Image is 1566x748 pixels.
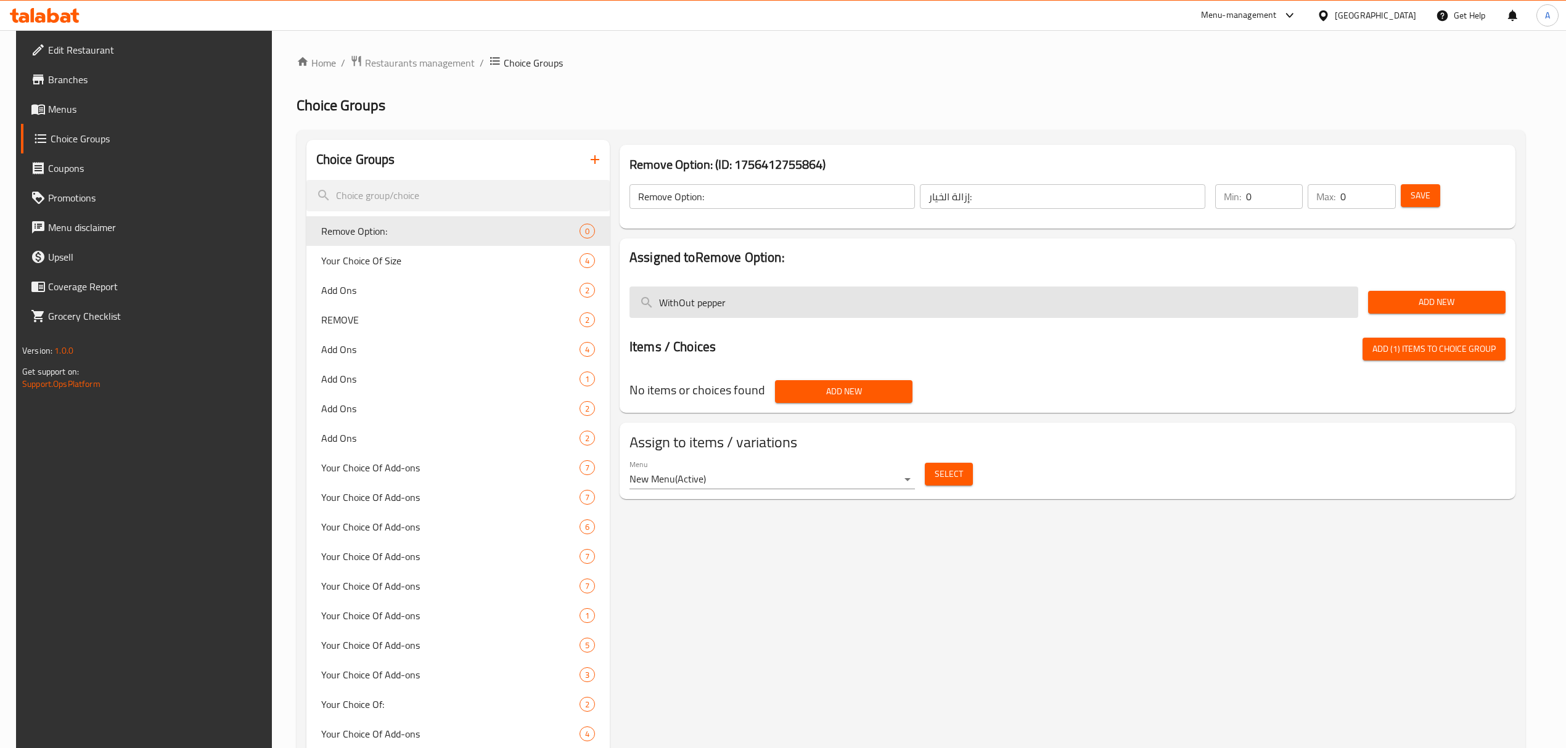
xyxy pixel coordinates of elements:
[21,35,277,65] a: Edit Restaurant
[321,726,580,741] span: Your Choice Of Add-ons
[580,580,594,592] span: 7
[629,155,1506,174] h3: Remove Option: (ID: 1756412755864)
[580,728,594,740] span: 4
[580,283,595,298] div: Choices
[21,65,277,94] a: Branches
[22,376,100,392] a: Support.OpsPlatform
[321,579,580,593] span: Your Choice Of Add-ons
[321,253,580,268] span: Your Choice Of Size
[48,190,268,205] span: Promotions
[306,482,610,512] div: Your Choice Of Add-ons7
[1363,338,1506,360] button: Add (1) items to choice group
[504,55,563,70] span: Choice Groups
[48,220,268,235] span: Menu disclaimer
[580,253,595,268] div: Choices
[21,213,277,242] a: Menu disclaimer
[306,216,610,246] div: Remove Option:0
[22,343,52,359] span: Version:
[629,248,1506,267] h2: Assigned to Remove Option:
[580,492,594,503] span: 7
[321,697,580,712] span: Your Choice Of:
[580,462,594,474] span: 7
[306,542,610,571] div: Your Choice Of Add-ons7
[321,638,580,652] span: Your Choice Of Add-ons
[580,403,594,415] span: 2
[580,699,594,710] span: 2
[580,460,595,475] div: Choices
[580,431,595,445] div: Choices
[21,124,277,153] a: Choice Groups
[48,309,268,323] span: Grocery Checklist
[629,470,915,489] div: New Menu(Active)
[785,384,903,399] span: Add New
[580,312,595,327] div: Choices
[21,94,277,124] a: Menus
[48,279,268,294] span: Coverage Report
[306,601,610,630] div: Your Choice Of Add-ons1
[580,344,594,356] span: 4
[306,689,610,719] div: Your Choice Of:2
[22,364,79,380] span: Get support on:
[580,224,595,238] div: Choices
[580,579,595,593] div: Choices
[316,150,395,169] h2: Choice Groups
[580,549,595,564] div: Choices
[321,401,580,416] span: Add Ons
[321,667,580,682] span: Your Choice Of Add-ons
[580,255,594,267] span: 4
[321,460,580,475] span: Your Choice Of Add-ons
[21,153,277,183] a: Coupons
[580,314,594,326] span: 2
[1411,188,1430,203] span: Save
[350,55,475,71] a: Restaurants management
[48,250,268,264] span: Upsell
[580,551,594,563] span: 7
[775,380,913,403] button: Add New
[580,373,594,385] span: 1
[1224,189,1241,204] p: Min:
[48,102,268,116] span: Menus
[306,275,610,305] div: Add Ons2
[580,608,595,623] div: Choices
[306,394,610,423] div: Add Ons2
[306,660,610,689] div: Your Choice Of Add-ons3
[629,287,1358,318] input: search
[48,161,268,176] span: Coupons
[321,342,580,357] span: Add Ons
[306,453,610,482] div: Your Choice Of Add-ons7
[580,519,595,534] div: Choices
[1372,341,1496,357] span: Add (1) items to choice group
[935,466,963,482] span: Select
[580,667,595,682] div: Choices
[21,183,277,213] a: Promotions
[48,72,268,87] span: Branches
[21,272,277,301] a: Coverage Report
[365,55,475,70] span: Restaurants management
[1368,291,1506,314] button: Add New
[925,463,973,486] button: Select
[580,697,595,712] div: Choices
[297,55,336,70] a: Home
[341,55,345,70] li: /
[1545,9,1550,22] span: A
[306,335,610,364] div: Add Ons4
[580,372,595,386] div: Choices
[321,519,580,534] span: Your Choice Of Add-ons
[580,726,595,741] div: Choices
[306,630,610,660] div: Your Choice Of Add-ons5
[306,246,610,275] div: Your Choice Of Size4
[306,364,610,394] div: Add Ons1
[1316,189,1335,204] p: Max:
[321,549,580,564] span: Your Choice Of Add-ons
[306,180,610,211] input: search
[580,638,595,652] div: Choices
[297,55,1525,71] nav: breadcrumb
[321,283,580,298] span: Add Ons
[48,43,268,57] span: Edit Restaurant
[321,224,580,238] span: Remove Option:
[629,380,765,400] h3: No items or choices found
[580,610,594,622] span: 1
[321,312,580,327] span: REMOVE
[321,372,580,386] span: Add Ons
[629,460,647,468] label: Menu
